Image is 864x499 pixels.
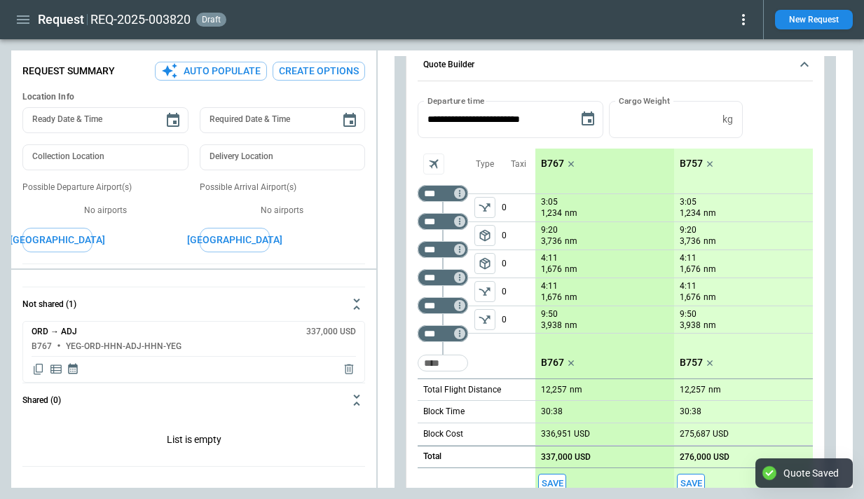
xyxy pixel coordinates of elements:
[541,406,563,417] p: 30:38
[680,158,703,170] p: B757
[704,320,716,331] p: nm
[474,197,495,218] span: Type of sector
[722,114,733,125] p: kg
[565,207,577,219] p: nm
[22,182,188,193] p: Possible Departure Airport(s)
[306,327,356,336] h6: 337,000 USD
[541,235,562,247] p: 3,736
[22,300,76,309] h6: Not shared (1)
[336,107,364,135] button: Choose date
[478,228,492,242] span: package_2
[541,452,591,463] p: 337,000 USD
[541,309,558,320] p: 9:50
[423,384,501,396] p: Total Flight Distance
[200,228,270,252] button: [GEOGRAPHIC_DATA]
[704,292,716,303] p: nm
[418,185,468,202] div: Not found
[474,253,495,274] button: left aligned
[159,107,187,135] button: Choose date
[418,241,468,258] div: Too short
[32,342,52,351] h6: B767
[541,207,562,219] p: 1,234
[32,362,46,376] span: Copy quote content
[565,264,577,275] p: nm
[680,264,701,275] p: 1,676
[474,309,495,330] span: Type of sector
[680,357,703,369] p: B757
[474,281,495,302] span: Type of sector
[155,62,267,81] button: Auto Populate
[511,158,526,170] p: Taxi
[22,396,61,405] h6: Shared (0)
[541,225,558,235] p: 9:20
[418,213,468,230] div: Not found
[541,429,590,439] p: 336,951 USD
[570,384,582,396] p: nm
[541,320,562,331] p: 3,938
[680,207,701,219] p: 1,234
[704,207,716,219] p: nm
[476,158,494,170] p: Type
[541,281,558,292] p: 4:11
[474,281,495,302] button: left aligned
[418,325,468,342] div: Too short
[502,194,535,221] p: 0
[478,257,492,271] span: package_2
[67,362,79,376] span: Display quote schedule
[474,225,495,246] span: Type of sector
[680,429,729,439] p: 275,687 USD
[22,417,365,466] div: Not shared (1)
[708,384,721,396] p: nm
[418,49,813,81] button: Quote Builder
[22,321,365,383] div: Not shared (1)
[418,269,468,286] div: Too short
[680,309,697,320] p: 9:50
[474,253,495,274] span: Type of sector
[680,320,701,331] p: 3,938
[342,362,356,376] span: Delete quote
[541,357,564,369] p: B767
[22,383,365,417] button: Shared (0)
[22,205,188,217] p: No airports
[423,60,474,69] h6: Quote Builder
[704,235,716,247] p: nm
[775,10,853,29] button: New Request
[565,235,577,247] p: nm
[38,11,84,28] h1: Request
[90,11,191,28] h2: REQ-2025-003820
[565,320,577,331] p: nm
[680,292,701,303] p: 1,676
[32,327,77,336] h6: ORD → ADJ
[783,467,839,479] div: Quote Saved
[22,417,365,466] p: List is empty
[418,297,468,314] div: Too short
[273,62,365,81] button: Create Options
[619,95,670,107] label: Cargo Weight
[541,292,562,303] p: 1,676
[538,474,566,494] button: Save
[200,182,366,193] p: Possible Arrival Airport(s)
[502,250,535,278] p: 0
[541,253,558,264] p: 4:11
[677,474,705,494] button: Save
[680,225,697,235] p: 9:20
[502,278,535,306] p: 0
[680,406,701,417] p: 30:38
[474,309,495,330] button: left aligned
[538,474,566,494] span: Save this aircraft quote and copy details to clipboard
[22,92,365,102] h6: Location Info
[541,385,567,395] p: 12,257
[199,15,224,25] span: draft
[680,197,697,207] p: 3:05
[418,355,468,371] div: Too short
[680,281,697,292] p: 4:11
[541,158,564,170] p: B767
[677,474,705,494] span: Save this aircraft quote and copy details to clipboard
[541,197,558,207] p: 3:05
[541,264,562,275] p: 1,676
[427,95,485,107] label: Departure time
[423,406,465,418] p: Block Time
[423,153,444,175] span: Aircraft selection
[22,65,115,77] p: Request Summary
[535,149,813,499] div: scrollable content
